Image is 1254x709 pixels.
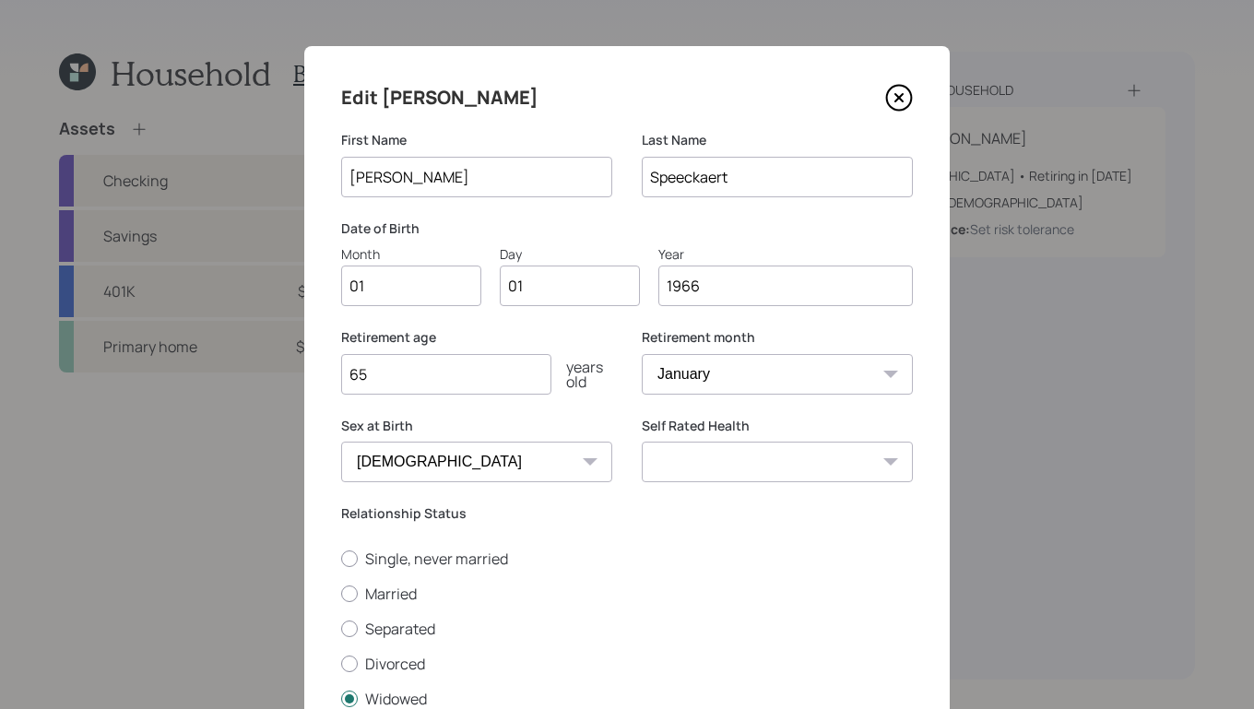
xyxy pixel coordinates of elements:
[341,417,612,435] label: Sex at Birth
[341,266,481,306] input: Month
[658,266,913,306] input: Year
[341,504,913,523] label: Relationship Status
[341,584,913,604] label: Married
[341,83,538,112] h4: Edit [PERSON_NAME]
[341,654,913,674] label: Divorced
[341,131,612,149] label: First Name
[341,244,481,264] div: Month
[642,328,913,347] label: Retirement month
[551,360,612,389] div: years old
[341,219,913,238] label: Date of Birth
[500,266,640,306] input: Day
[500,244,640,264] div: Day
[341,619,913,639] label: Separated
[642,131,913,149] label: Last Name
[341,549,913,569] label: Single, never married
[642,417,913,435] label: Self Rated Health
[341,328,612,347] label: Retirement age
[658,244,913,264] div: Year
[341,689,913,709] label: Widowed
